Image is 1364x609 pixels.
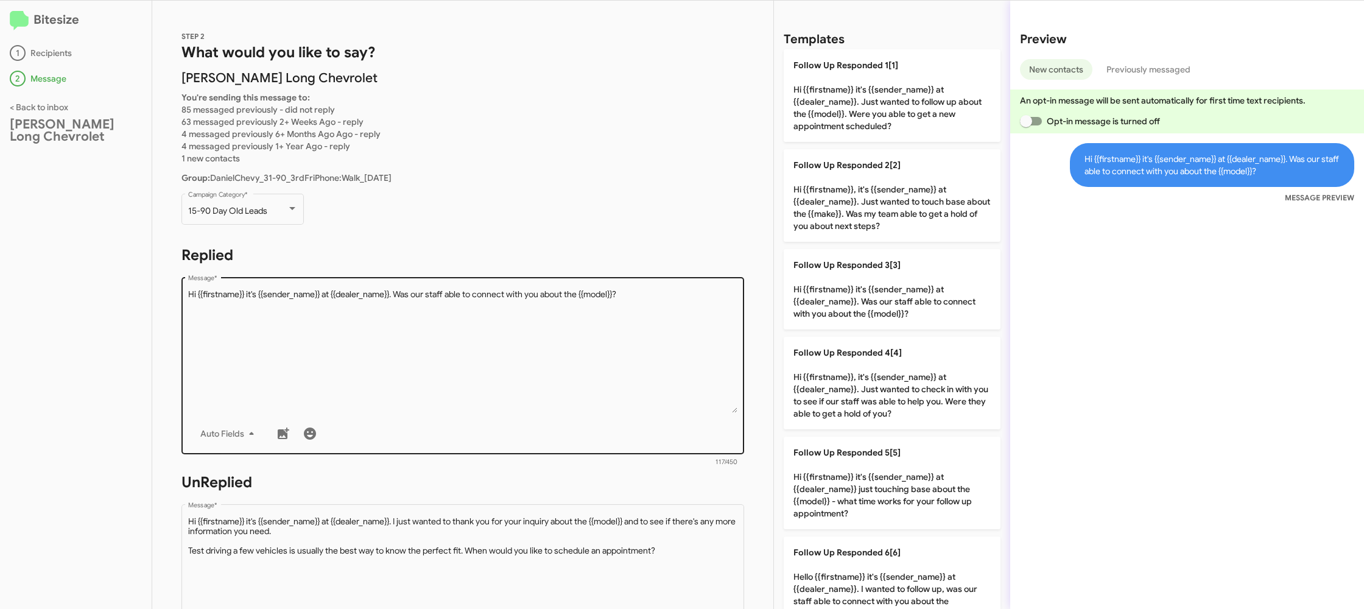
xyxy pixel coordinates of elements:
[1020,94,1354,107] p: An opt-in message will be sent automatically for first time text recipients.
[1020,30,1354,49] h2: Preview
[10,10,142,30] h2: Bitesize
[10,11,29,30] img: logo-minimal.svg
[10,45,26,61] div: 1
[793,547,901,558] span: Follow Up Responded 6[6]
[181,245,744,265] h1: Replied
[1106,59,1190,80] span: Previously messaged
[1285,192,1354,204] small: MESSAGE PREVIEW
[715,459,737,466] mat-hint: 117/450
[10,45,142,61] div: Recipients
[793,259,901,270] span: Follow Up Responded 3[3]
[1070,143,1354,187] span: Hi {{firstname}} it's {{sender_name}} at {{dealer_name}}. Was our staff able to connect with you ...
[181,104,335,115] span: 85 messaged previously - did not reply
[10,71,142,86] div: Message
[1020,59,1092,80] button: New contacts
[1097,59,1200,80] button: Previously messaged
[181,141,350,152] span: 4 messaged previously 1+ Year Ago - reply
[784,337,1000,429] p: Hi {{firstname}}, it's {{sender_name}} at {{dealer_name}}. Just wanted to check in with you to se...
[200,423,259,445] span: Auto Fields
[793,347,902,358] span: Follow Up Responded 4[4]
[10,71,26,86] div: 2
[181,92,310,103] b: You're sending this message to:
[181,72,744,84] p: [PERSON_NAME] Long Chevrolet
[784,437,1000,529] p: Hi {{firstname}} it's {{sender_name}} at {{dealer_name}} just touching base about the {{model}} -...
[784,249,1000,329] p: Hi {{firstname}} it's {{sender_name}} at {{dealer_name}}. Was our staff able to connect with you ...
[181,116,364,127] span: 63 messaged previously 2+ Weeks Ago - reply
[10,118,142,143] div: [PERSON_NAME] Long Chevrolet
[181,172,210,183] b: Group:
[181,153,240,164] span: 1 new contacts
[793,447,901,458] span: Follow Up Responded 5[5]
[181,32,205,41] span: STEP 2
[784,149,1000,242] p: Hi {{firstname}}, it's {{sender_name}} at {{dealer_name}}. Just wanted to touch base about the {{...
[1047,114,1160,128] span: Opt-in message is turned off
[181,473,744,492] h1: UnReplied
[784,49,1000,142] p: Hi {{firstname}} it's {{sender_name}} at {{dealer_name}}. Just wanted to follow up about the {{mo...
[10,102,68,113] a: < Back to inbox
[191,423,269,445] button: Auto Fields
[181,172,392,183] span: DanielChevy_31-90_3rdFriPhone:Walk_[DATE]
[784,30,845,49] h2: Templates
[1029,59,1083,80] span: New contacts
[793,160,901,171] span: Follow Up Responded 2[2]
[181,128,381,139] span: 4 messaged previously 6+ Months Ago Ago - reply
[188,205,267,216] span: 15-90 Day Old Leads
[793,60,898,71] span: Follow Up Responded 1[1]
[181,43,744,62] h1: What would you like to say?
